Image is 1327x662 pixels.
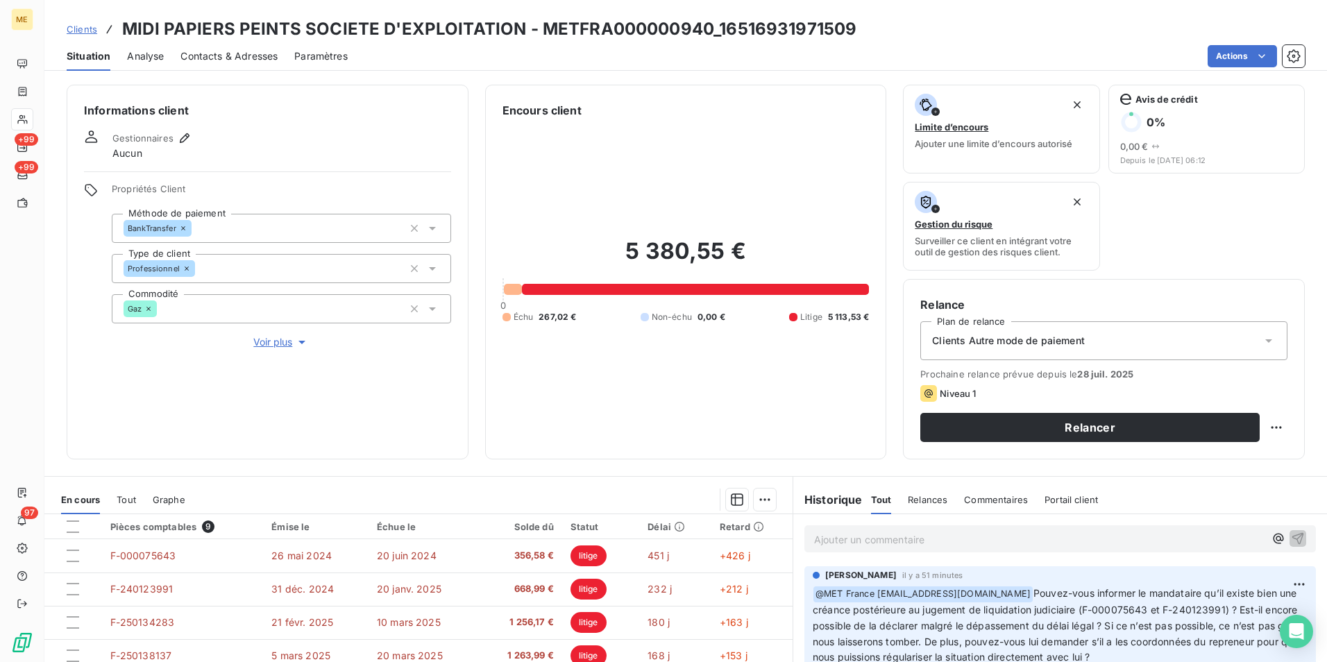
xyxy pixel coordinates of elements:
span: 0,00 € [698,311,725,323]
img: Logo LeanPay [11,631,33,654]
div: ME [11,8,33,31]
span: Surveiller ce client en intégrant votre outil de gestion des risques client. [915,235,1088,257]
span: 97 [21,507,38,519]
span: 668,99 € [487,582,554,596]
span: F-240123991 [110,583,174,595]
span: litige [570,545,607,566]
span: 28 juil. 2025 [1077,368,1133,380]
span: Clients Autre mode de paiement [932,334,1085,348]
span: +212 j [720,583,748,595]
span: Analyse [127,49,164,63]
button: Gestion du risqueSurveiller ce client en intégrant votre outil de gestion des risques client. [903,182,1099,271]
a: +99 [11,164,33,186]
span: Graphe [153,494,185,505]
span: Limite d’encours [915,121,988,133]
input: Ajouter une valeur [157,303,168,315]
button: Limite d’encoursAjouter une limite d’encours autorisé [903,85,1099,173]
span: 31 déc. 2024 [271,583,334,595]
a: Clients [67,22,97,36]
span: litige [570,612,607,633]
span: 0 [500,300,506,311]
button: Actions [1208,45,1277,67]
span: litige [570,579,607,600]
input: Ajouter une valeur [192,222,203,235]
div: Open Intercom Messenger [1280,615,1313,648]
span: +426 j [720,550,750,561]
input: Ajouter une valeur [195,262,206,275]
span: Non-échu [652,311,692,323]
div: Échue le [377,521,470,532]
span: 180 j [648,616,670,628]
span: Relances [908,494,947,505]
span: 451 j [648,550,669,561]
span: Contacts & Adresses [180,49,278,63]
a: +99 [11,136,33,158]
span: 20 mars 2025 [377,650,443,661]
button: Relancer [920,413,1260,442]
span: 9 [202,520,214,533]
span: 21 févr. 2025 [271,616,333,628]
span: 20 juin 2024 [377,550,437,561]
span: +163 j [720,616,748,628]
span: +99 [15,133,38,146]
span: Gestionnaires [112,133,174,144]
span: Tout [871,494,892,505]
div: Statut [570,521,632,532]
span: 0,00 € [1120,141,1149,152]
span: F-000075643 [110,550,176,561]
span: BankTransfer [128,224,176,232]
span: 1 256,17 € [487,616,554,629]
span: Situation [67,49,110,63]
span: il y a 51 minutes [902,571,963,579]
span: Clients [67,24,97,35]
span: +153 j [720,650,747,661]
span: Gestion du risque [915,219,992,230]
div: Délai [648,521,703,532]
span: 356,58 € [487,549,554,563]
span: Avis de crédit [1135,94,1198,105]
span: F-250134283 [110,616,175,628]
span: @ MET France [EMAIL_ADDRESS][DOMAIN_NAME] [813,586,1033,602]
span: [PERSON_NAME] [825,569,897,582]
span: 26 mai 2024 [271,550,332,561]
span: Propriétés Client [112,183,451,203]
div: Émise le [271,521,360,532]
span: F-250138137 [110,650,172,661]
span: 10 mars 2025 [377,616,441,628]
h6: 0 % [1147,115,1165,129]
h6: Informations client [84,102,451,119]
div: Retard [720,521,784,532]
span: 232 j [648,583,672,595]
span: +99 [15,161,38,173]
span: Tout [117,494,136,505]
span: Niveau 1 [940,388,976,399]
h6: Encours client [502,102,582,119]
h6: Relance [920,296,1287,313]
span: Portail client [1045,494,1098,505]
span: Prochaine relance prévue depuis le [920,368,1287,380]
span: 168 j [648,650,670,661]
span: Paramètres [294,49,348,63]
div: Pièces comptables [110,520,255,533]
h6: Historique [793,491,863,508]
span: Professionnel [128,264,180,273]
div: Solde dû [487,521,554,532]
span: Aucun [112,146,142,160]
span: 20 janv. 2025 [377,583,441,595]
span: Ajouter une limite d’encours autorisé [915,138,1072,149]
span: 267,02 € [539,311,576,323]
span: Échu [514,311,534,323]
span: 5 113,53 € [828,311,870,323]
span: Voir plus [253,335,309,349]
span: Gaz [128,305,142,313]
span: Commentaires [964,494,1028,505]
button: Voir plus [112,334,451,350]
span: Depuis le [DATE] 06:12 [1120,156,1293,164]
h3: MIDI PAPIERS PEINTS SOCIETE D'EXPLOITATION - METFRA000000940_16516931971509 [122,17,856,42]
h2: 5 380,55 € [502,237,870,279]
span: En cours [61,494,100,505]
span: Litige [800,311,822,323]
span: 5 mars 2025 [271,650,330,661]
